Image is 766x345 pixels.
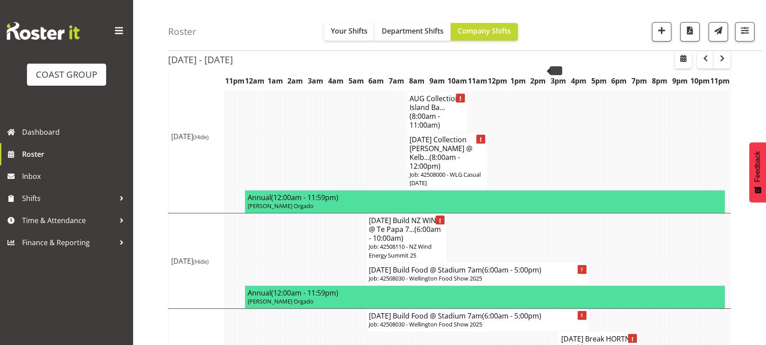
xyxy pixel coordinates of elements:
[451,23,518,41] button: Company Shifts
[168,27,196,37] h4: Roster
[193,133,209,141] span: (Hide)
[324,23,375,41] button: Your Shifts
[168,54,233,65] h2: [DATE] - [DATE]
[528,71,548,91] th: 2pm
[248,202,314,210] span: [PERSON_NAME] Orgado
[568,71,589,91] th: 4pm
[709,22,728,42] button: Send a list of all shifts for the selected filtered period to all rostered employees.
[22,214,115,227] span: Time & Attendance
[675,51,692,68] button: Select a specific date within the roster.
[369,320,586,329] p: Job: 42508030 - Wellington Food Show 2025
[369,265,586,274] h4: [DATE] Build Food @ Stadium 7am
[225,71,245,91] th: 11pm
[248,193,723,202] h4: Annual
[629,71,650,91] th: 7pm
[248,297,314,305] span: [PERSON_NAME] Orgado
[382,26,444,36] span: Department Shifts
[306,71,326,91] th: 3am
[406,71,427,91] th: 8am
[22,192,115,205] span: Shifts
[375,23,451,41] button: Department Shifts
[487,71,508,91] th: 12pm
[326,71,346,91] th: 4am
[22,236,115,249] span: Finance & Reporting
[690,71,710,91] th: 10pm
[467,71,488,91] th: 11am
[410,152,460,171] span: (8:00am - 12:00pm)
[265,71,285,91] th: 1am
[710,71,731,91] th: 11pm
[410,94,464,129] h4: AUG Collection Island Ba...
[548,71,569,91] th: 3pm
[410,171,485,187] p: Job: 42508000 - WLG Casual [DATE]
[589,71,609,91] th: 5pm
[169,59,225,213] td: [DATE]
[680,22,700,42] button: Download a PDF of the roster according to the set date range.
[369,216,444,243] h4: [DATE] Build NZ WIND @ Te Papa 7...
[652,22,671,42] button: Add a new shift
[369,243,444,259] p: Job: 42508110 - NZ Wind Energy Summit 25
[749,142,766,202] button: Feedback - Show survey
[369,311,586,320] h4: [DATE] Build Food @ Stadium 7am
[609,71,629,91] th: 6pm
[7,22,80,40] img: Rosterit website logo
[22,170,128,183] span: Inbox
[245,71,265,91] th: 12am
[508,71,528,91] th: 1pm
[387,71,407,91] th: 7am
[427,71,447,91] th: 9am
[248,288,723,297] h4: Annual
[447,71,467,91] th: 10am
[735,22,755,42] button: Filter Shifts
[754,151,762,182] span: Feedback
[366,71,387,91] th: 6am
[410,111,440,130] span: (8:00am - 11:00am)
[193,258,209,265] span: (Hide)
[22,148,128,161] span: Roster
[271,288,338,298] span: (12:00am - 11:59pm)
[369,274,586,283] p: Job: 42508030 - Wellington Food Show 2025
[36,68,97,81] div: COAST GROUP
[331,26,368,36] span: Your Shifts
[22,125,128,139] span: Dashboard
[482,311,541,321] span: (6:00am - 5:00pm)
[285,71,306,91] th: 2am
[482,265,541,275] span: (6:00am - 5:00pm)
[369,224,441,243] span: (6:00am - 10:00am)
[346,71,366,91] th: 5am
[169,213,225,309] td: [DATE]
[458,26,511,36] span: Company Shifts
[649,71,670,91] th: 8pm
[271,193,338,202] span: (12:00am - 11:59pm)
[670,71,690,91] th: 9pm
[410,135,485,171] h4: [DATE] Collection [PERSON_NAME] @ Kelb...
